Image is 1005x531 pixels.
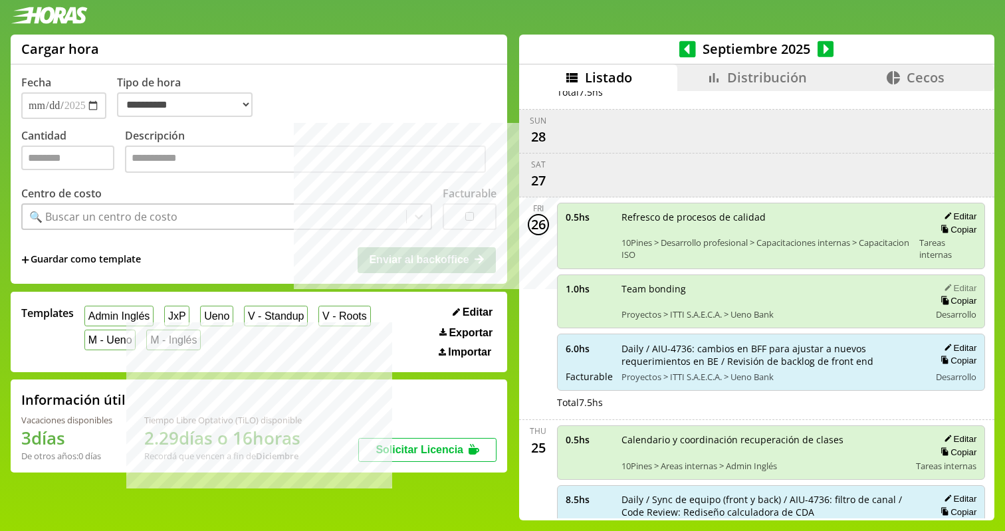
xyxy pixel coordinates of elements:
button: V - Standup [244,306,308,326]
span: Solicitar Licencia [376,444,463,455]
span: Daily / AIU-4736: cambios en BFF para ajustar a nuevos requerimientos en BE / Revisión de backlog... [621,342,921,368]
span: 0.5 hs [566,433,612,446]
div: Fri [533,203,544,214]
div: Total 7.5 hs [557,396,986,409]
input: Cantidad [21,146,114,170]
div: 26 [528,214,549,235]
span: Proyectos > ITTI S.A.E.C.A. > Ueno Bank [621,371,921,383]
span: Tareas internas [919,237,976,261]
div: 25 [528,437,549,458]
button: M - Ueno [84,330,136,350]
button: Copiar [937,224,976,235]
button: JxP [164,306,189,326]
label: Fecha [21,75,51,90]
button: Copiar [937,295,976,306]
b: Diciembre [256,450,298,462]
span: Desarrollo [936,371,976,383]
h1: 3 días [21,426,112,450]
span: Desarrollo [936,308,976,320]
h1: Cargar hora [21,40,99,58]
label: Cantidad [21,128,125,177]
span: 1.0 hs [566,282,612,295]
span: Listado [585,68,632,86]
span: Exportar [449,327,493,339]
span: Facturable [566,370,612,383]
div: 🔍 Buscar un centro de costo [29,209,177,224]
span: 0.5 hs [566,211,612,223]
button: M - Inglés [146,330,201,350]
div: De otros años: 0 días [21,450,112,462]
h2: Información útil [21,391,126,409]
span: Calendario y coordinación recuperación de clases [621,433,907,446]
select: Tipo de hora [117,92,253,117]
label: Descripción [125,128,497,177]
div: 28 [528,126,549,148]
button: Editar [940,342,976,354]
div: 27 [528,170,549,191]
span: Septiembre 2025 [696,40,818,58]
button: Editar [940,433,976,445]
span: Cecos [907,68,945,86]
button: Ueno [200,306,233,326]
label: Tipo de hora [117,75,263,119]
span: + [21,253,29,267]
button: Editar [940,493,976,504]
span: +Guardar como template [21,253,141,267]
div: Thu [530,425,546,437]
span: Editar [463,306,493,318]
button: Editar [940,282,976,294]
button: Exportar [435,326,497,340]
button: Admin Inglés [84,306,154,326]
h1: 2.29 días o 16 horas [144,426,302,450]
span: 10Pines > Desarrollo profesional > Capacitaciones internas > Capacitacion ISO [621,237,910,261]
button: Editar [940,211,976,222]
button: V - Roots [318,306,370,326]
span: 8.5 hs [566,493,612,506]
div: Tiempo Libre Optativo (TiLO) disponible [144,414,302,426]
label: Facturable [443,186,497,201]
span: Templates [21,306,74,320]
div: Total 7.5 hs [557,86,986,98]
span: Importar [448,346,491,358]
span: 10Pines > Areas internas > Admin Inglés [621,460,907,472]
textarea: Descripción [125,146,486,173]
span: 6.0 hs [566,342,612,355]
span: Distribución [727,68,807,86]
div: Sun [530,115,546,126]
button: Solicitar Licencia [358,438,497,462]
button: Editar [449,306,497,319]
div: Sat [531,159,546,170]
div: Recordá que vencen a fin de [144,450,302,462]
button: Copiar [937,506,976,518]
span: Refresco de procesos de calidad [621,211,910,223]
span: Team bonding [621,282,921,295]
button: Copiar [937,355,976,366]
div: scrollable content [519,91,994,519]
div: Vacaciones disponibles [21,414,112,426]
span: Tareas internas [916,460,976,472]
span: Proyectos > ITTI S.A.E.C.A. > Ueno Bank [621,308,921,320]
span: Daily / Sync de equipo (front y back) / AIU-4736: filtro de canal / Code Review: Rediseño calcula... [621,493,921,518]
img: logotipo [11,7,88,24]
label: Centro de costo [21,186,102,201]
button: Copiar [937,447,976,458]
